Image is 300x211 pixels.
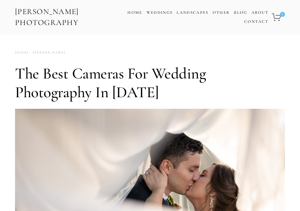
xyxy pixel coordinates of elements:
[234,8,247,17] a: Blog
[28,48,65,57] a: [PERSON_NAME]
[280,12,285,17] span: 0
[244,17,268,26] a: Contact
[15,48,28,57] time: [DATE]
[14,5,126,30] a: [PERSON_NAME] Photography
[177,10,208,15] a: Landscapes
[15,64,285,102] h1: The Best Cameras for Wedding Photography in [DATE]
[147,10,173,15] a: Weddings
[213,10,230,15] a: Other
[251,8,269,17] a: About
[271,10,286,25] a: 0 items in cart
[127,8,142,17] a: Home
